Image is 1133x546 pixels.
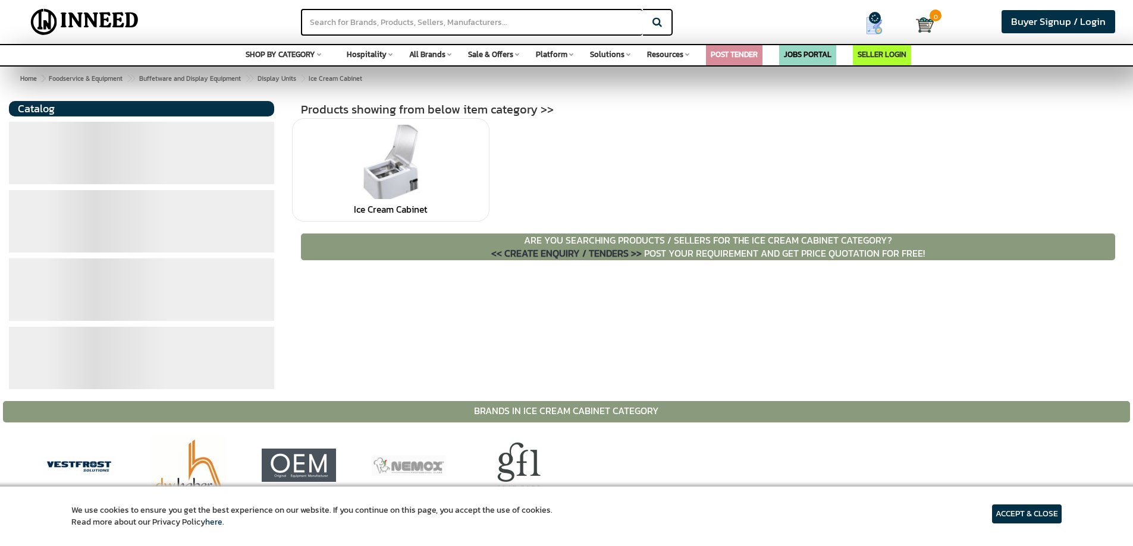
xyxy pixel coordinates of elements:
a: my Quotes [842,12,916,39]
a: JOBS PORTAL [784,49,831,60]
span: Catalog [18,100,55,116]
div: Products showing from below item category >> [292,101,1124,118]
span: All Brands [409,49,445,60]
a: here [205,516,222,528]
a: Buffetware and Display Equipment [137,71,243,86]
span: Ice Cream Cabinet [46,74,362,83]
a: Buyer Signup / Login [1002,10,1115,33]
article: ACCEPT & CLOSE [992,504,1062,523]
span: Display Units [258,74,296,83]
a: Vestfrost [24,428,134,520]
span: > [41,74,45,83]
img: 106-medium_default.jpg [152,428,226,503]
a: Nemox [354,428,464,520]
div: Brands in Ice Cream Cabinet Category [3,401,1130,422]
span: << CREATE ENQUIRY / TENDERS >> [491,246,642,260]
img: 577-medium_default.jpg [262,428,336,503]
img: Cart [916,16,934,34]
a: Cart 0 [916,12,927,38]
a: Foodservice & Equipment [46,71,125,86]
span: > [245,71,251,86]
span: > [127,71,133,86]
a: OEM / OES [244,428,354,520]
span: 0 [930,10,941,21]
p: ARE YOU SEARCHING PRODUCTS / SELLERS FOR THE Ice Cream Cabinet CATEGORY? POST YOUR REQUIREMENT AN... [301,233,1115,261]
a: [PERSON_NAME] [134,428,244,520]
span: Hospitality [347,49,387,60]
a: Euronova [464,428,574,520]
input: Search for Brands, Products, Sellers, Manufacturers... [301,9,642,36]
span: Foodservice & Equipment [49,74,123,83]
img: 541-medium_default.jpg [42,428,116,503]
span: Sale & Offers [468,49,513,60]
img: 1124-medium_default.jpg [372,428,446,503]
img: Show My Quotes [865,17,883,34]
a: Home [18,71,39,86]
span: Buffetware and Display Equipment [139,74,241,83]
a: POST TENDER [711,49,758,60]
span: > [300,71,306,86]
span: Platform [536,49,567,60]
a: Display Units [255,71,299,86]
span: SHOP BY CATEGORY [246,49,315,60]
a: Ice Cream Cabinet [354,203,428,216]
span: Solutions [590,49,624,60]
a: SELLER LOGIN [858,49,906,60]
span: Resources [647,49,683,60]
img: Inneed.Market [21,7,149,37]
span: Buyer Signup / Login [1011,14,1106,29]
img: 25-medium_default.jpg [482,428,556,503]
a: << CREATE ENQUIRY / TENDERS >> [491,246,644,260]
article: We use cookies to ensure you get the best experience on our website. If you continue on this page... [71,504,553,528]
